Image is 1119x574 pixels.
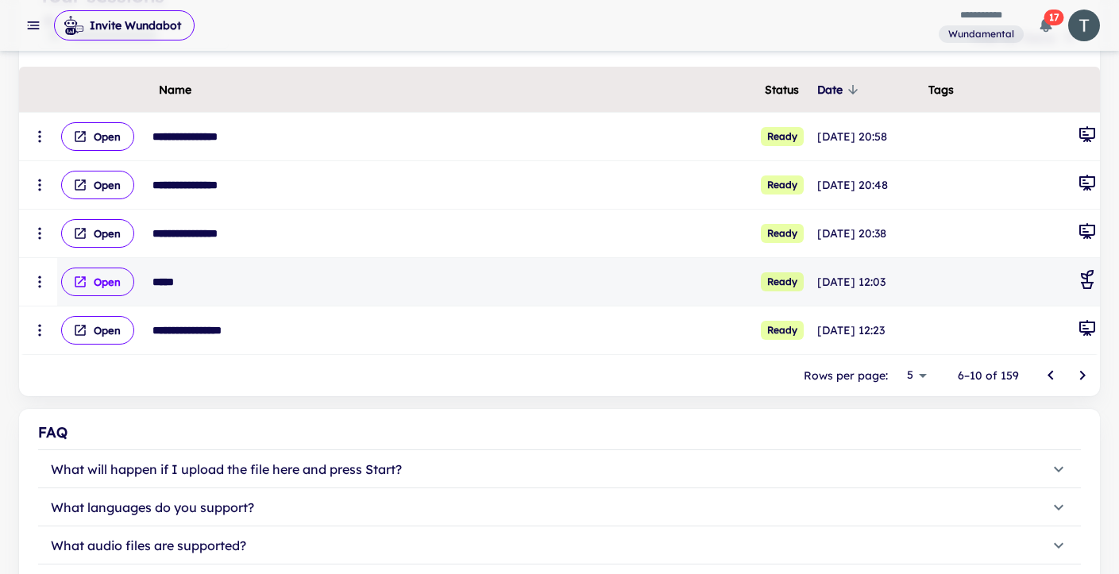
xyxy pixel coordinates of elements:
button: Go to previous page [1035,360,1067,391]
div: 5 [894,364,932,387]
span: Ready [761,224,804,243]
button: Open [61,171,134,199]
td: [DATE] 12:23 [814,306,925,355]
p: What will happen if I upload the file here and press Start? [51,460,402,479]
span: Invite Wundabot to record a meeting [54,10,195,41]
img: photoURL [1068,10,1100,41]
div: General Meeting [1078,173,1097,197]
span: Ready [761,175,804,195]
td: [DATE] 20:38 [814,210,925,258]
p: 6–10 of 159 [958,367,1019,384]
td: [DATE] 20:48 [814,161,925,210]
span: Ready [761,127,804,146]
td: [DATE] 20:58 [814,113,925,161]
button: 17 [1030,10,1062,41]
span: Ready [761,272,804,291]
p: What languages do you support? [51,498,254,517]
span: Name [159,80,191,99]
span: 17 [1044,10,1064,25]
button: Open [61,268,134,296]
p: What audio files are supported? [51,536,246,555]
button: Invite Wundabot [54,10,195,40]
span: Ready [761,321,804,340]
button: Open [61,316,134,345]
span: Wundamental [942,27,1021,41]
div: General Meeting [1078,318,1097,342]
span: Date [817,80,863,99]
div: FAQ [38,422,1081,444]
button: What languages do you support? [38,488,1081,526]
button: Go to next page [1067,360,1098,391]
div: scrollable content [19,67,1100,355]
div: General Meeting [1078,125,1097,148]
button: Open [61,219,134,248]
span: Tags [928,80,954,99]
div: Coaching [1078,270,1097,294]
td: [DATE] 12:03 [814,258,925,306]
button: Open [61,122,134,151]
button: What audio files are supported? [38,526,1081,564]
span: Status [765,80,799,99]
p: Rows per page: [804,367,888,384]
div: General Meeting [1078,222,1097,245]
span: You are a member of this workspace. Contact your workspace owner for assistance. [939,24,1024,44]
button: What will happen if I upload the file here and press Start? [38,450,1081,488]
